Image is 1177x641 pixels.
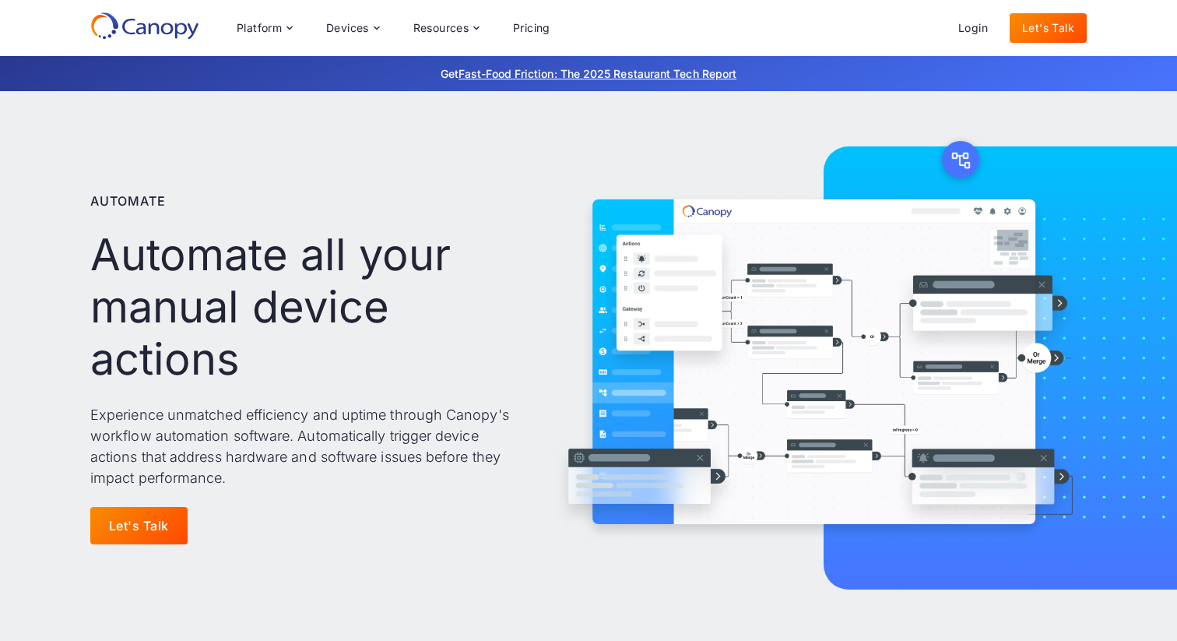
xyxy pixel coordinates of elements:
[90,192,165,210] p: Automate
[413,23,469,33] div: Resources
[90,229,519,386] h1: Automate all your manual device actions
[237,23,282,33] div: Platform
[459,67,736,80] a: Fast-Food Friction: The 2025 Restaurant Tech Report
[90,507,188,544] a: Let's Talk
[501,13,563,43] a: Pricing
[90,404,519,488] p: Experience unmatched efficiency and uptime through Canopy's workflow automation software. Automat...
[207,65,970,82] p: Get
[946,13,1000,43] a: Login
[1010,13,1087,43] a: Let's Talk
[326,23,369,33] div: Devices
